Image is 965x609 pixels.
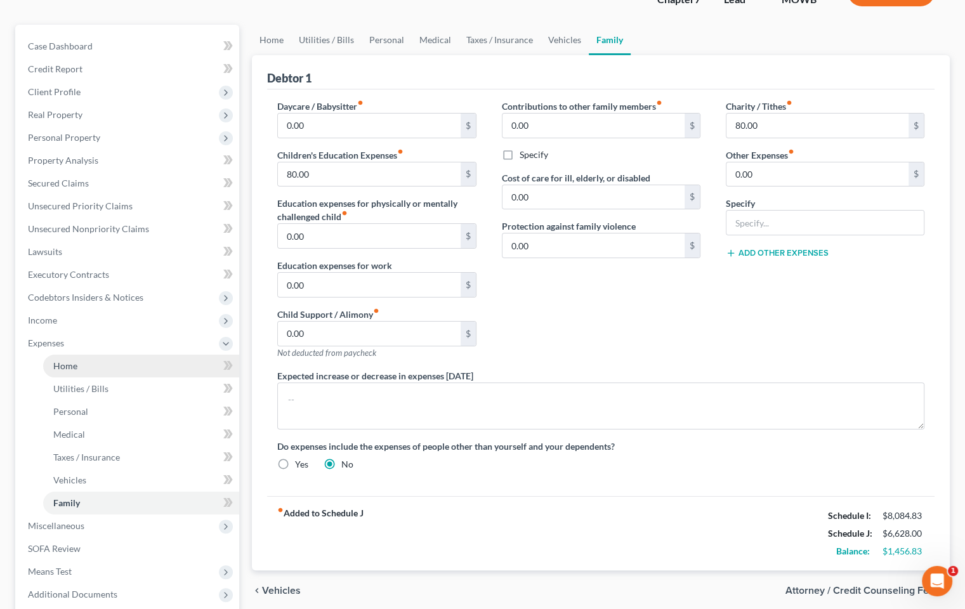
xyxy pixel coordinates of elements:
input: -- [502,114,685,138]
label: Child Support / Alimony [277,308,379,321]
span: Vehicles [53,475,86,485]
label: Charity / Tithes [726,100,792,113]
input: Specify... [726,211,924,235]
label: Specify [520,148,548,161]
label: Yes [295,458,308,471]
input: -- [278,114,460,138]
span: Executory Contracts [28,269,109,280]
input: -- [278,224,460,248]
a: Property Analysis [18,149,239,172]
div: $8,084.83 [883,509,924,522]
div: $ [461,273,476,297]
button: Attorney / Credit Counseling Fees chevron_right [785,586,950,596]
div: $ [685,114,700,138]
div: Debtor 1 [267,70,312,86]
label: Specify [726,197,755,210]
span: Client Profile [28,86,81,97]
span: Credit Report [28,63,82,74]
span: Vehicles [262,586,301,596]
a: Case Dashboard [18,35,239,58]
input: -- [278,273,460,297]
label: Other Expenses [726,148,794,162]
label: No [341,458,353,471]
a: Vehicles [541,25,589,55]
i: chevron_left [252,586,262,596]
i: fiber_manual_record [277,507,284,513]
a: Vehicles [43,469,239,492]
i: fiber_manual_record [656,100,662,106]
a: Utilities / Bills [43,377,239,400]
strong: Added to Schedule J [277,507,364,560]
a: Taxes / Insurance [43,446,239,469]
a: Personal [362,25,412,55]
strong: Balance: [836,546,870,556]
label: Education expenses for physically or mentally challenged child [277,197,476,223]
span: Case Dashboard [28,41,93,51]
input: -- [726,162,909,187]
input: -- [278,162,460,187]
iframe: Intercom live chat [922,566,952,596]
span: Real Property [28,109,82,120]
span: Personal Property [28,132,100,143]
span: Personal [53,406,88,417]
a: Family [43,492,239,514]
span: Codebtors Insiders & Notices [28,292,143,303]
div: $ [909,114,924,138]
div: $1,456.83 [883,545,924,558]
div: $ [461,224,476,248]
a: Home [252,25,291,55]
a: Personal [43,400,239,423]
label: Expected increase or decrease in expenses [DATE] [277,369,473,383]
label: Cost of care for ill, elderly, or disabled [502,171,650,185]
span: Income [28,315,57,325]
label: Contributions to other family members [502,100,662,113]
span: Miscellaneous [28,520,84,531]
input: -- [726,114,909,138]
div: $ [461,322,476,346]
i: fiber_manual_record [786,100,792,106]
span: 1 [948,566,958,576]
a: Unsecured Nonpriority Claims [18,218,239,240]
i: fiber_manual_record [373,308,379,314]
span: Secured Claims [28,178,89,188]
span: Lawsuits [28,246,62,257]
span: Expenses [28,337,64,348]
div: $ [909,162,924,187]
i: fiber_manual_record [341,210,348,216]
span: SOFA Review [28,543,81,554]
strong: Schedule J: [828,528,872,539]
span: Unsecured Priority Claims [28,200,133,211]
a: SOFA Review [18,537,239,560]
span: Unsecured Nonpriority Claims [28,223,149,234]
a: Medical [43,423,239,446]
a: Credit Report [18,58,239,81]
label: Education expenses for work [277,259,392,272]
input: -- [278,322,460,346]
div: $6,628.00 [883,527,924,540]
span: Not deducted from paycheck [277,348,376,358]
label: Do expenses include the expenses of people other than yourself and your dependents? [277,440,924,453]
span: Attorney / Credit Counseling Fees [785,586,940,596]
i: fiber_manual_record [397,148,404,155]
a: Medical [412,25,459,55]
span: Taxes / Insurance [53,452,120,462]
label: Children's Education Expenses [277,148,404,162]
span: Medical [53,429,85,440]
div: $ [685,233,700,258]
button: Add Other Expenses [726,248,829,258]
span: Property Analysis [28,155,98,166]
button: chevron_left Vehicles [252,586,301,596]
span: Means Test [28,566,72,577]
span: Utilities / Bills [53,383,108,394]
input: -- [502,233,685,258]
i: fiber_manual_record [788,148,794,155]
a: Taxes / Insurance [459,25,541,55]
a: Family [589,25,631,55]
strong: Schedule I: [828,510,871,521]
label: Protection against family violence [502,219,636,233]
div: $ [461,162,476,187]
span: Family [53,497,80,508]
span: Home [53,360,77,371]
i: fiber_manual_record [357,100,364,106]
a: Unsecured Priority Claims [18,195,239,218]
